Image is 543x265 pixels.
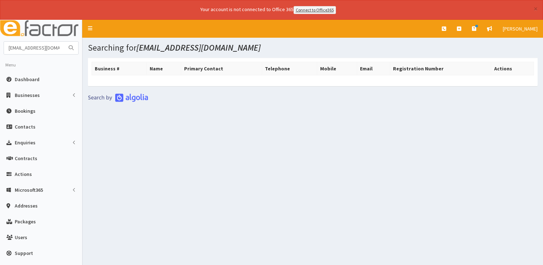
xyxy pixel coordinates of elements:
[15,139,36,146] span: Enquiries
[15,218,36,225] span: Packages
[15,76,39,83] span: Dashboard
[357,62,390,75] th: Email
[491,62,534,75] th: Actions
[147,62,181,75] th: Name
[181,62,262,75] th: Primary Contact
[136,42,261,53] i: [EMAIL_ADDRESS][DOMAIN_NAME]
[503,25,538,32] span: [PERSON_NAME]
[88,43,538,52] h1: Searching for
[15,108,36,114] span: Bookings
[294,6,336,14] a: Connect to Office365
[88,93,148,102] img: search-by-algolia-light-background.png
[262,62,317,75] th: Telephone
[92,62,147,75] th: Business #
[15,187,43,193] span: Microsoft365
[317,62,357,75] th: Mobile
[15,234,27,241] span: Users
[15,203,38,209] span: Addresses
[15,92,40,98] span: Businesses
[15,124,36,130] span: Contacts
[15,155,37,162] span: Contracts
[15,171,32,177] span: Actions
[15,250,33,256] span: Support
[497,20,543,38] a: [PERSON_NAME]
[4,42,64,54] input: Search...
[534,5,538,13] button: ×
[390,62,491,75] th: Registration Number
[58,6,478,14] div: Your account is not connected to Office 365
